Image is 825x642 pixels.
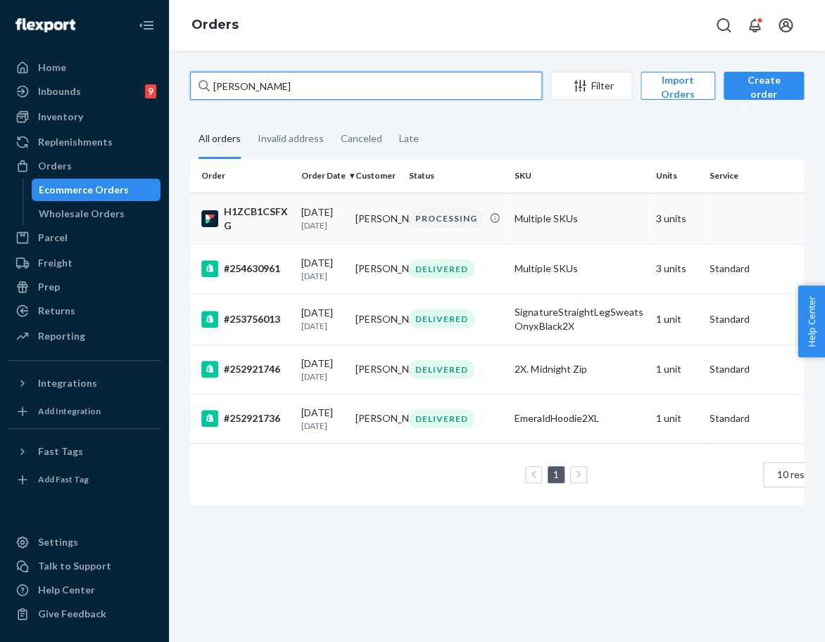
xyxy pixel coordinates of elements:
div: 9 [145,84,156,98]
td: [PERSON_NAME] [350,244,404,293]
a: Inventory [8,105,160,128]
div: Orders [38,159,72,173]
div: Canceled [341,120,382,157]
a: Help Center [8,579,160,601]
button: Open Search Box [710,11,738,39]
td: 1 unit [650,345,704,394]
button: Help Center [798,285,825,357]
th: Service [704,159,810,193]
td: [PERSON_NAME] [350,193,404,244]
a: Wholesale Orders [32,203,161,225]
button: Open notifications [741,11,769,39]
div: Fast Tags [38,444,83,458]
div: Integrations [38,376,97,390]
div: [DATE] [301,357,344,383]
input: Search orders [190,72,542,100]
div: Inbounds [38,84,81,98]
td: 1 unit [650,394,704,443]
p: Standard [710,262,804,276]
div: DELIVERED [409,259,474,278]
div: Replenishments [38,135,113,149]
p: [DATE] [301,420,344,432]
div: Inventory [38,110,83,124]
div: Filter [551,79,631,93]
div: #253756013 [201,311,290,328]
div: [DATE] [301,406,344,432]
p: [DATE] [301,219,344,231]
a: Ecommerce Orders [32,179,161,201]
th: Order [190,159,296,193]
th: Status [403,159,509,193]
div: Settings [38,535,78,549]
a: Returns [8,300,160,322]
th: Units [650,159,704,193]
td: [PERSON_NAME] [350,293,404,345]
p: [DATE] [301,320,344,332]
p: Standard [710,411,804,425]
div: [DATE] [301,205,344,231]
div: Late [399,120,419,157]
p: [DATE] [301,270,344,282]
a: Talk to Support [8,555,160,577]
p: Standard [710,312,804,326]
a: Orders [8,155,160,177]
div: Talk to Support [38,559,111,573]
div: Reporting [38,329,85,343]
a: Orders [191,17,239,32]
div: Customer [355,169,398,181]
div: Home [38,60,66,75]
div: Help Center [38,583,95,597]
div: H1ZCB1CSFXG [201,205,290,233]
div: All orders [199,120,241,159]
div: Freight [38,256,73,270]
a: Page 1 is your current page [550,468,562,480]
div: Parcel [38,231,68,245]
td: [PERSON_NAME] [350,345,404,394]
div: Create order [734,73,793,115]
p: Standard [710,362,804,376]
td: [PERSON_NAME] [350,394,404,443]
a: Reporting [8,325,160,347]
button: Create order [724,72,804,100]
button: Import Orders [641,72,715,100]
td: Multiple SKUs [509,193,650,244]
div: DELIVERED [409,409,474,428]
div: SignatureStraightLegSweatsOnyxBlack2X [515,305,644,333]
a: Parcel [8,226,160,249]
div: Returns [38,304,75,318]
ol: breadcrumbs [180,5,250,46]
div: DELIVERED [409,360,474,379]
button: Filter [550,72,632,100]
div: #252921736 [201,410,290,427]
button: Fast Tags [8,440,160,463]
th: SKU [509,159,650,193]
a: Add Integration [8,400,160,423]
div: Give Feedback [38,607,106,621]
button: Close Navigation [132,11,160,39]
div: Add Integration [38,405,101,417]
div: Prep [38,280,60,294]
div: #254630961 [201,260,290,277]
td: 3 units [650,244,704,293]
a: Settings [8,531,160,553]
div: Invalid address [258,120,324,157]
button: Open account menu [772,11,800,39]
div: [DATE] [301,256,344,282]
th: Order Date [296,159,350,193]
button: Integrations [8,372,160,394]
div: Add Fast Tag [38,473,89,485]
div: [DATE] [301,306,344,332]
p: [DATE] [301,371,344,383]
a: Add Fast Tag [8,468,160,491]
div: EmeraldHoodie2XL [515,411,644,425]
a: Freight [8,252,160,274]
div: DELIVERED [409,309,474,328]
td: 1 unit [650,293,704,345]
img: Flexport logo [15,18,75,32]
button: Give Feedback [8,603,160,625]
a: Home [8,56,160,79]
a: Inbounds9 [8,80,160,103]
td: 3 units [650,193,704,244]
div: 2X. Midnight Zip [515,362,644,376]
